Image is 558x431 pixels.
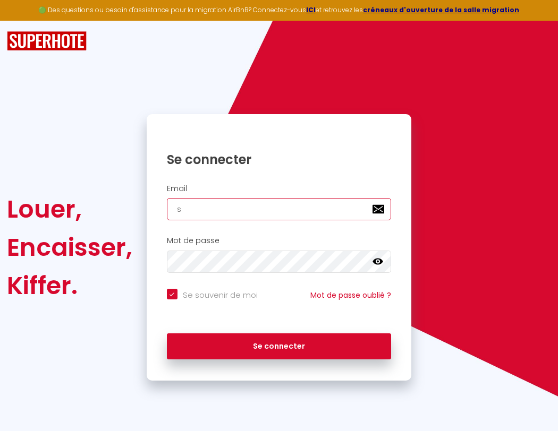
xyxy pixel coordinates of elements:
[9,4,40,36] button: Ouvrir le widget de chat LiveChat
[167,151,392,168] h1: Se connecter
[363,5,519,14] a: créneaux d'ouverture de la salle migration
[167,198,392,220] input: Ton Email
[7,190,132,228] div: Louer,
[310,290,391,300] a: Mot de passe oublié ?
[7,228,132,266] div: Encaisser,
[7,266,132,305] div: Kiffer.
[7,31,87,51] img: SuperHote logo
[167,236,392,245] h2: Mot de passe
[167,333,392,360] button: Se connecter
[167,184,392,193] h2: Email
[306,5,316,14] a: ICI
